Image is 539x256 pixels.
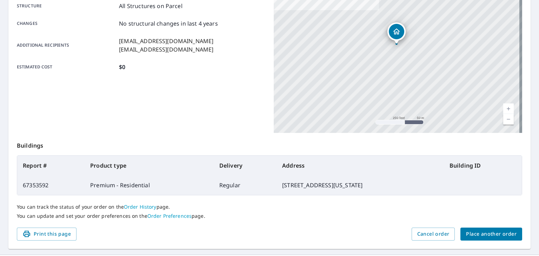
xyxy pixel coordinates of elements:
p: You can update and set your order preferences on the page. [17,213,522,219]
p: You can track the status of your order on the page. [17,204,522,210]
th: Product type [85,156,214,175]
button: Cancel order [412,228,455,241]
div: Dropped pin, building 1, Residential property, 2328 Lelaray St Colorado Springs, CO 80909 [387,22,406,44]
span: Cancel order [417,230,450,238]
th: Delivery [214,156,277,175]
a: Order Preferences [147,213,192,219]
td: 67353592 [17,175,85,195]
a: Current Level 17, Zoom In [503,103,514,114]
a: Current Level 17, Zoom Out [503,114,514,124]
td: [STREET_ADDRESS][US_STATE] [277,175,444,195]
button: Print this page [17,228,76,241]
p: [EMAIL_ADDRESS][DOMAIN_NAME] [119,37,213,45]
p: [EMAIL_ADDRESS][DOMAIN_NAME] [119,45,213,54]
p: Additional recipients [17,37,116,54]
span: Place another order [466,230,517,238]
th: Report # [17,156,85,175]
td: Premium - Residential [85,175,214,195]
a: Order History [124,203,157,210]
th: Building ID [444,156,522,175]
th: Address [277,156,444,175]
p: Changes [17,19,116,28]
p: All Structures on Parcel [119,2,182,10]
button: Place another order [460,228,522,241]
p: $0 [119,63,125,71]
p: No structural changes in last 4 years [119,19,218,28]
td: Regular [214,175,277,195]
p: Structure [17,2,116,10]
p: Buildings [17,133,522,155]
p: Estimated cost [17,63,116,71]
span: Print this page [22,230,71,238]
